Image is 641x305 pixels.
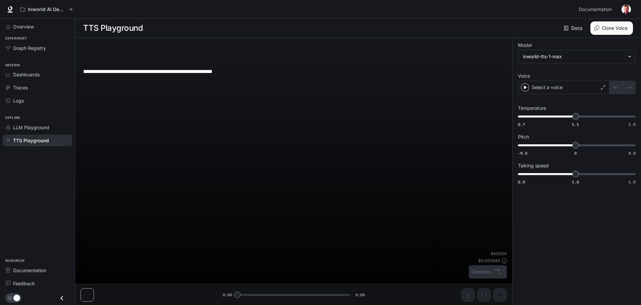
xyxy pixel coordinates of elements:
p: $ 0.000640 [478,258,500,263]
p: Select a voice [532,84,563,91]
span: 1.5 [629,179,636,185]
p: Inworld AI Demos [28,7,65,12]
div: inworld-tts-1-max [518,50,635,63]
span: Documentation [13,267,46,274]
a: Overview [3,21,72,32]
p: Pitch [518,135,529,139]
a: Documentation [576,3,617,16]
img: User avatar [622,5,631,14]
span: 1.0 [572,179,579,185]
span: TTS Playground [13,137,49,144]
p: Temperature [518,106,546,110]
a: Feedback [3,278,72,289]
button: All workspaces [17,3,76,16]
a: Graph Registry [3,42,72,54]
button: Clone Voice [590,21,633,35]
button: User avatar [620,3,633,16]
span: Feedback [13,280,35,287]
a: Documentation [3,264,72,276]
span: Traces [13,84,28,91]
span: Graph Registry [13,45,46,52]
span: LLM Playground [13,124,49,131]
p: Talking speed [518,163,549,168]
a: LLM Playground [3,122,72,133]
span: Dashboards [13,71,40,78]
span: Documentation [579,5,612,14]
span: Overview [13,23,34,30]
span: 0 [574,150,577,156]
a: Logs [3,95,72,106]
a: Docs [563,21,585,35]
h1: TTS Playground [83,21,143,35]
a: TTS Playground [3,135,72,146]
span: Dark mode toggle [13,294,20,301]
span: 0.7 [518,122,525,127]
span: 1.1 [572,122,579,127]
div: inworld-tts-1-max [523,53,625,60]
p: Voice [518,74,530,78]
a: Traces [3,82,72,93]
span: 0.5 [518,179,525,185]
span: Logs [13,97,24,104]
span: -5.0 [518,150,527,156]
p: 64 / 1000 [491,251,507,256]
p: Model [518,43,532,48]
button: Close drawer [54,291,69,305]
span: 1.5 [629,122,636,127]
a: Dashboards [3,69,72,80]
span: 5.0 [629,150,636,156]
